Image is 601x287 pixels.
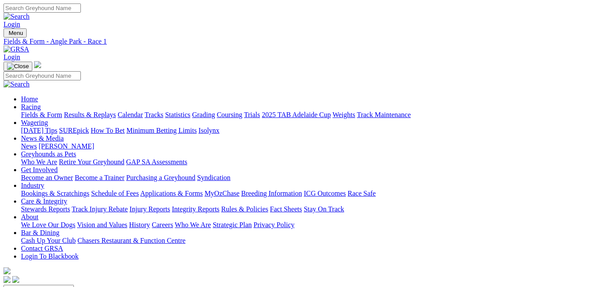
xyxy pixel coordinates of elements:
[241,190,302,197] a: Breeding Information
[91,127,125,134] a: How To Bet
[3,21,20,28] a: Login
[12,276,19,283] img: twitter.svg
[21,190,89,197] a: Bookings & Scratchings
[21,95,38,103] a: Home
[262,111,331,118] a: 2025 TAB Adelaide Cup
[347,190,375,197] a: Race Safe
[21,142,37,150] a: News
[129,205,170,213] a: Injury Reports
[21,221,598,229] div: About
[75,174,125,181] a: Become a Trainer
[21,103,41,111] a: Racing
[165,111,191,118] a: Statistics
[21,213,38,221] a: About
[21,158,598,166] div: Greyhounds as Pets
[21,245,63,252] a: Contact GRSA
[140,190,203,197] a: Applications & Forms
[59,127,89,134] a: SUREpick
[21,197,67,205] a: Care & Integrity
[304,190,346,197] a: ICG Outcomes
[152,221,173,228] a: Careers
[198,127,219,134] a: Isolynx
[145,111,163,118] a: Tracks
[21,127,598,135] div: Wagering
[21,158,57,166] a: Who We Are
[3,71,81,80] input: Search
[304,205,344,213] a: Stay On Track
[213,221,252,228] a: Strategic Plan
[3,62,32,71] button: Toggle navigation
[205,190,240,197] a: MyOzChase
[3,80,30,88] img: Search
[21,127,57,134] a: [DATE] Tips
[175,221,211,228] a: Who We Are
[3,28,27,38] button: Toggle navigation
[270,205,302,213] a: Fact Sheets
[3,45,29,53] img: GRSA
[21,205,598,213] div: Care & Integrity
[333,111,355,118] a: Weights
[64,111,116,118] a: Results & Replays
[3,267,10,274] img: logo-grsa-white.png
[21,174,73,181] a: Become an Owner
[21,150,76,158] a: Greyhounds as Pets
[77,221,127,228] a: Vision and Values
[9,30,23,36] span: Menu
[192,111,215,118] a: Grading
[21,229,59,236] a: Bar & Dining
[126,174,195,181] a: Purchasing a Greyhound
[3,276,10,283] img: facebook.svg
[172,205,219,213] a: Integrity Reports
[21,205,70,213] a: Stewards Reports
[21,237,76,244] a: Cash Up Your Club
[21,166,58,173] a: Get Involved
[21,111,62,118] a: Fields & Form
[244,111,260,118] a: Trials
[38,142,94,150] a: [PERSON_NAME]
[21,142,598,150] div: News & Media
[91,190,139,197] a: Schedule of Fees
[21,111,598,119] div: Racing
[129,221,150,228] a: History
[3,38,598,45] a: Fields & Form - Angle Park - Race 1
[7,63,29,70] img: Close
[21,190,598,197] div: Industry
[3,53,20,61] a: Login
[34,61,41,68] img: logo-grsa-white.png
[126,127,197,134] a: Minimum Betting Limits
[21,135,64,142] a: News & Media
[21,119,48,126] a: Wagering
[59,158,125,166] a: Retire Your Greyhound
[21,252,79,260] a: Login To Blackbook
[357,111,411,118] a: Track Maintenance
[21,237,598,245] div: Bar & Dining
[77,237,185,244] a: Chasers Restaurant & Function Centre
[126,158,188,166] a: GAP SA Assessments
[21,182,44,189] a: Industry
[254,221,295,228] a: Privacy Policy
[3,3,81,13] input: Search
[3,13,30,21] img: Search
[21,221,75,228] a: We Love Our Dogs
[197,174,230,181] a: Syndication
[217,111,243,118] a: Coursing
[221,205,268,213] a: Rules & Policies
[72,205,128,213] a: Track Injury Rebate
[118,111,143,118] a: Calendar
[21,174,598,182] div: Get Involved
